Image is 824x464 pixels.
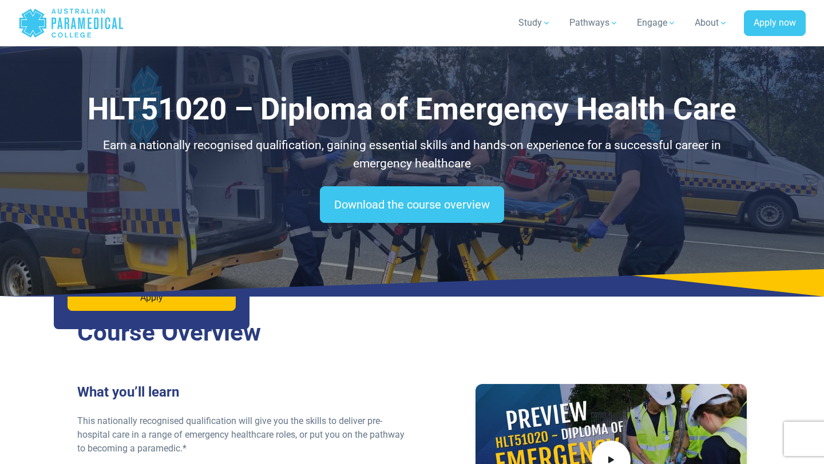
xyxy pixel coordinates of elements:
a: Pathways [562,7,625,39]
a: Download the course overview [320,186,504,223]
h1: HLT51020 – Diploma of Emergency Health Care [77,91,747,127]
a: Australian Paramedical College [18,5,124,42]
a: About [688,7,735,39]
a: Apply now [744,10,806,37]
p: This nationally recognised qualification will give you the skills to deliver pre-hospital care in... [77,414,405,455]
a: Engage [630,7,683,39]
h3: What you’ll learn [77,384,405,401]
p: Earn a nationally recognised qualification, gaining essential skills and hands-on experience for ... [77,137,747,173]
a: Study [512,7,558,39]
h2: Course Overview [77,318,747,347]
